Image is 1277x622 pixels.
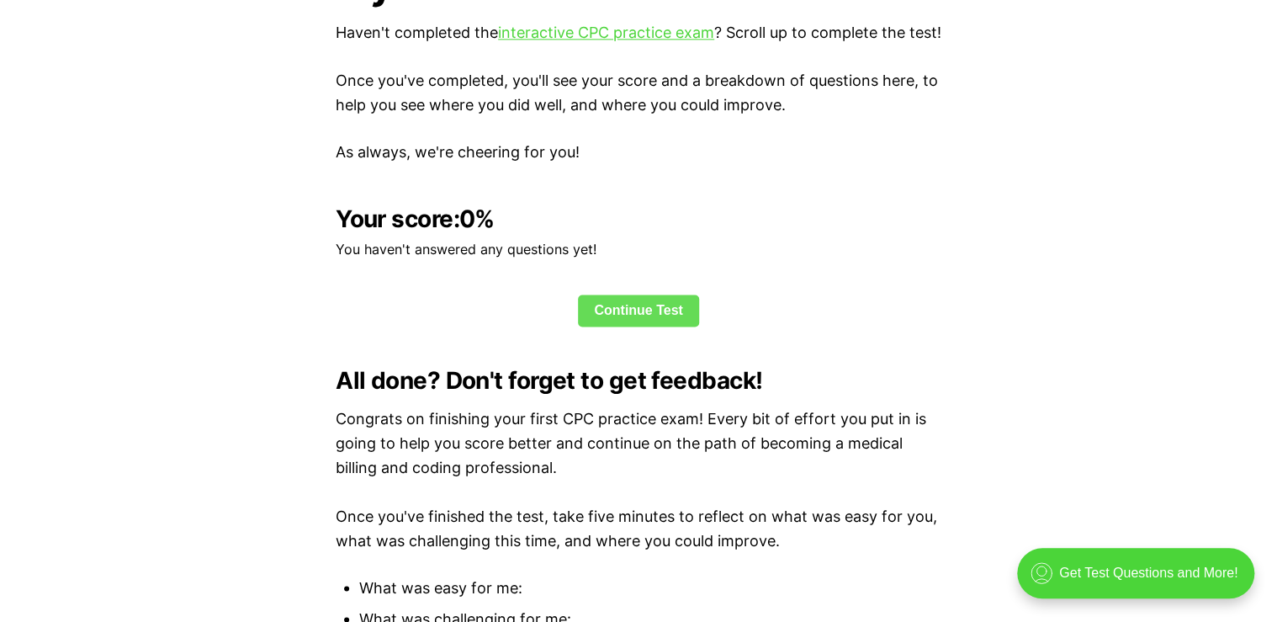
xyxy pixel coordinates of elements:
[336,205,941,232] h2: Your score:
[359,576,941,600] li: What was easy for me:
[336,21,941,45] p: Haven't completed the ? Scroll up to complete the test!
[459,205,495,233] b: 0 %
[336,367,941,394] h2: All done? Don't forget to get feedback!
[1003,540,1277,622] iframe: portal-trigger
[498,24,714,41] a: interactive CPC practice exam
[336,69,941,118] p: Once you've completed, you'll see your score and a breakdown of questions here, to help you see w...
[578,295,699,327] a: Continue Test
[336,239,941,261] p: You haven't answered any questions yet!
[336,141,941,165] p: As always, we're cheering for you!
[336,504,941,553] p: Once you've finished the test, take five minutes to reflect on what was easy for you, what was ch...
[336,407,941,480] p: Congrats on finishing your first CPC practice exam! Every bit of effort you put in is going to he...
